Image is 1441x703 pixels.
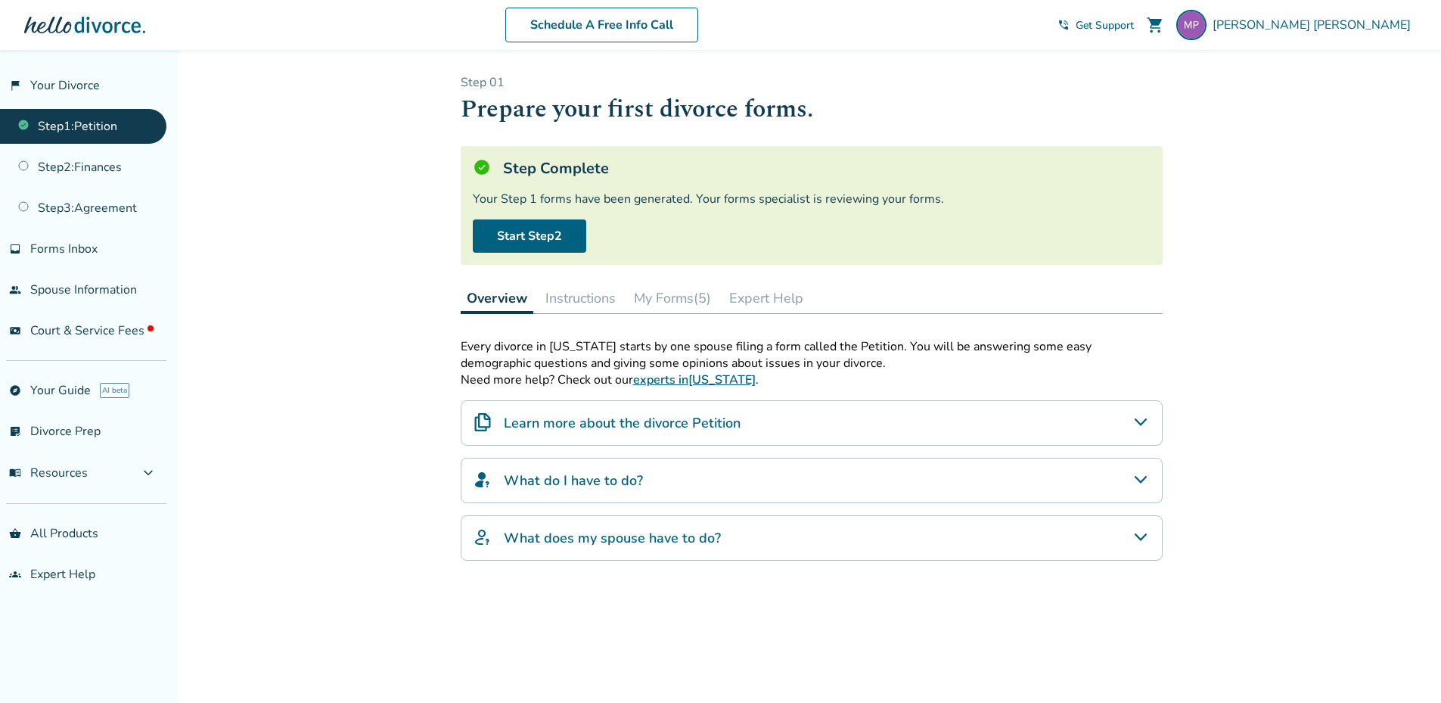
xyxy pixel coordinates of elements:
span: explore [9,384,21,397]
div: Learn more about the divorce Petition [461,400,1163,446]
span: groups [9,568,21,580]
button: Expert Help [723,283,809,313]
span: people [9,284,21,296]
button: Overview [461,283,533,314]
h4: Learn more about the divorce Petition [504,413,741,433]
span: Forms Inbox [30,241,98,257]
img: Learn more about the divorce Petition [474,413,492,431]
p: Need more help? Check out our . [461,372,1163,388]
img: What do I have to do? [474,471,492,489]
iframe: Chat Widget [1365,630,1441,703]
span: shopping_cart [1146,16,1164,34]
h4: What do I have to do? [504,471,643,490]
img: What does my spouse have to do? [474,528,492,546]
span: expand_more [139,464,157,482]
span: menu_book [9,467,21,479]
div: What do I have to do? [461,458,1163,503]
span: [PERSON_NAME] [PERSON_NAME] [1213,17,1417,33]
span: shopping_basket [9,527,21,540]
span: Court & Service Fees [30,322,154,339]
span: universal_currency_alt [9,325,21,337]
a: experts in[US_STATE] [633,372,756,388]
span: Resources [9,465,88,481]
span: inbox [9,243,21,255]
h5: Step Complete [503,158,609,179]
span: flag_2 [9,79,21,92]
span: AI beta [100,383,129,398]
a: Schedule A Free Info Call [505,8,698,42]
button: Instructions [539,283,622,313]
p: Step 0 1 [461,74,1163,91]
button: My Forms(5) [628,283,717,313]
span: list_alt_check [9,425,21,437]
h1: Prepare your first divorce forms. [461,91,1163,128]
h4: What does my spouse have to do? [504,528,721,548]
img: perceptiveshark@yahoo.com [1176,10,1207,40]
span: phone_in_talk [1057,19,1070,31]
p: Every divorce in [US_STATE] starts by one spouse filing a form called the Petition. You will be a... [461,338,1163,372]
a: phone_in_talkGet Support [1057,18,1134,33]
span: Get Support [1076,18,1134,33]
div: Your Step 1 forms have been generated. Your forms specialist is reviewing your forms. [473,191,1151,207]
div: What does my spouse have to do? [461,515,1163,561]
a: Start Step2 [473,219,586,253]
